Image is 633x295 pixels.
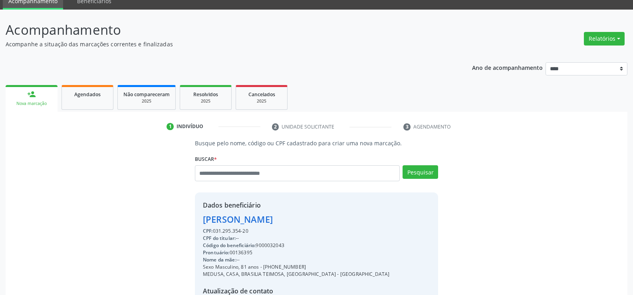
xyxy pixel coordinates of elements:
span: CPF: [203,228,213,234]
span: Agendados [74,91,101,98]
div: Dados beneficiário [203,200,389,210]
span: Código do beneficiário: [203,242,256,249]
div: 9000032043 [203,242,389,249]
span: Prontuário: [203,249,230,256]
button: Relatórios [584,32,625,46]
label: Buscar [195,153,217,165]
div: Sexo Masculino, 81 anos - [PHONE_NUMBER] [203,263,389,271]
p: Acompanhamento [6,20,441,40]
div: Nova marcação [11,101,52,107]
button: Pesquisar [403,165,438,179]
span: Nome da mãe: [203,256,236,263]
div: 00136395 [203,249,389,256]
div: Indivíduo [177,123,203,130]
div: 031.295.354-20 [203,228,389,235]
div: 1 [167,123,174,130]
div: 2025 [123,98,170,104]
div: 2025 [186,98,226,104]
span: Não compareceram [123,91,170,98]
p: Ano de acompanhamento [472,62,543,72]
div: -- [203,235,389,242]
div: MEDUSA, CASA, BRASILIA TEIMOSA, [GEOGRAPHIC_DATA] - [GEOGRAPHIC_DATA] [203,271,389,278]
p: Busque pelo nome, código ou CPF cadastrado para criar uma nova marcação. [195,139,438,147]
div: 2025 [242,98,282,104]
div: [PERSON_NAME] [203,213,389,226]
div: person_add [27,90,36,99]
span: Cancelados [248,91,275,98]
span: CPF do titular: [203,235,236,242]
span: Resolvidos [193,91,218,98]
p: Acompanhe a situação das marcações correntes e finalizadas [6,40,441,48]
div: -- [203,256,389,263]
